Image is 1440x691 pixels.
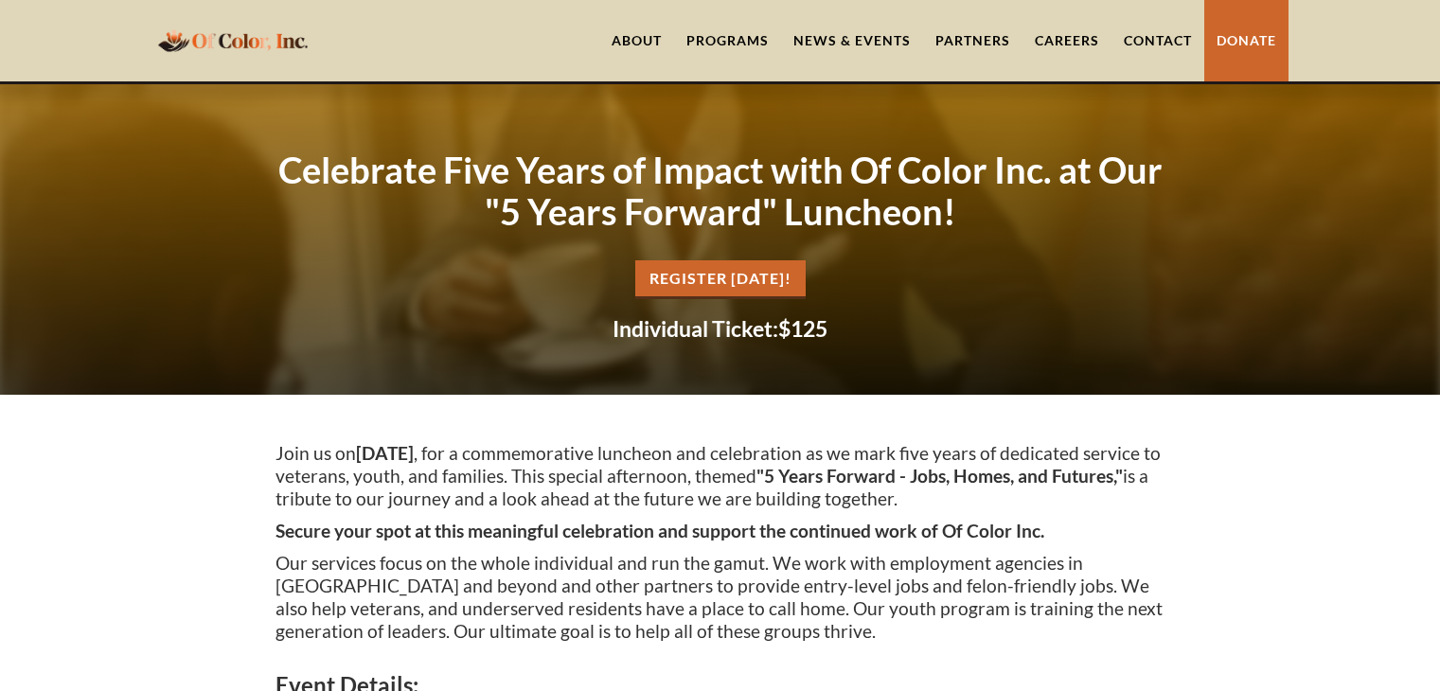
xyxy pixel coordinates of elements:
[356,442,414,464] strong: [DATE]
[686,31,769,50] div: Programs
[278,148,1163,233] strong: Celebrate Five Years of Impact with Of Color Inc. at Our "5 Years Forward" Luncheon!
[635,260,806,299] a: REgister [DATE]!
[276,318,1165,340] h2: $125
[613,315,778,342] strong: Individual Ticket:
[756,465,1123,487] strong: "5 Years Forward - Jobs, Homes, and Futures,"
[276,520,1044,541] strong: Secure your spot at this meaningful celebration and support the continued work of Of Color Inc.
[276,442,1165,510] p: Join us on , for a commemorative luncheon and celebration as we mark five years of dedicated serv...
[276,552,1165,643] p: Our services focus on the whole individual and run the gamut. We work with employment agencies in...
